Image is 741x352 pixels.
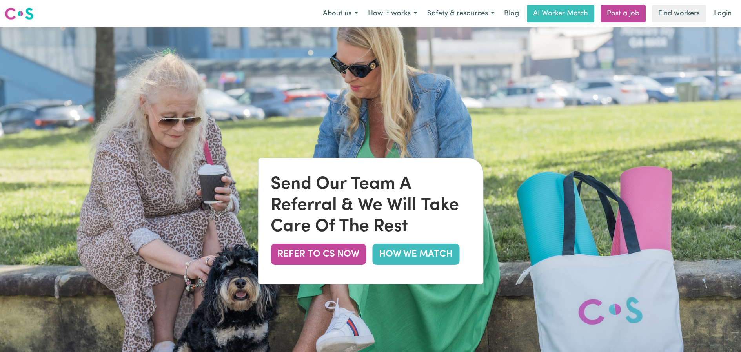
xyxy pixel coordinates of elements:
a: Post a job [601,5,646,22]
button: About us [318,5,363,22]
div: Send Our Team A Referral & We Will Take Care Of The Rest [271,174,470,237]
img: Careseekers logo [5,7,34,21]
a: HOW WE MATCH [372,244,459,265]
iframe: Button to launch messaging window [710,321,735,346]
a: Find workers [652,5,706,22]
a: AI Worker Match [527,5,594,22]
button: How it works [363,5,422,22]
a: Login [709,5,736,22]
a: Blog [499,5,524,22]
a: Careseekers logo [5,5,34,23]
button: Safety & resources [422,5,499,22]
button: REFER TO CS NOW [271,244,366,265]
